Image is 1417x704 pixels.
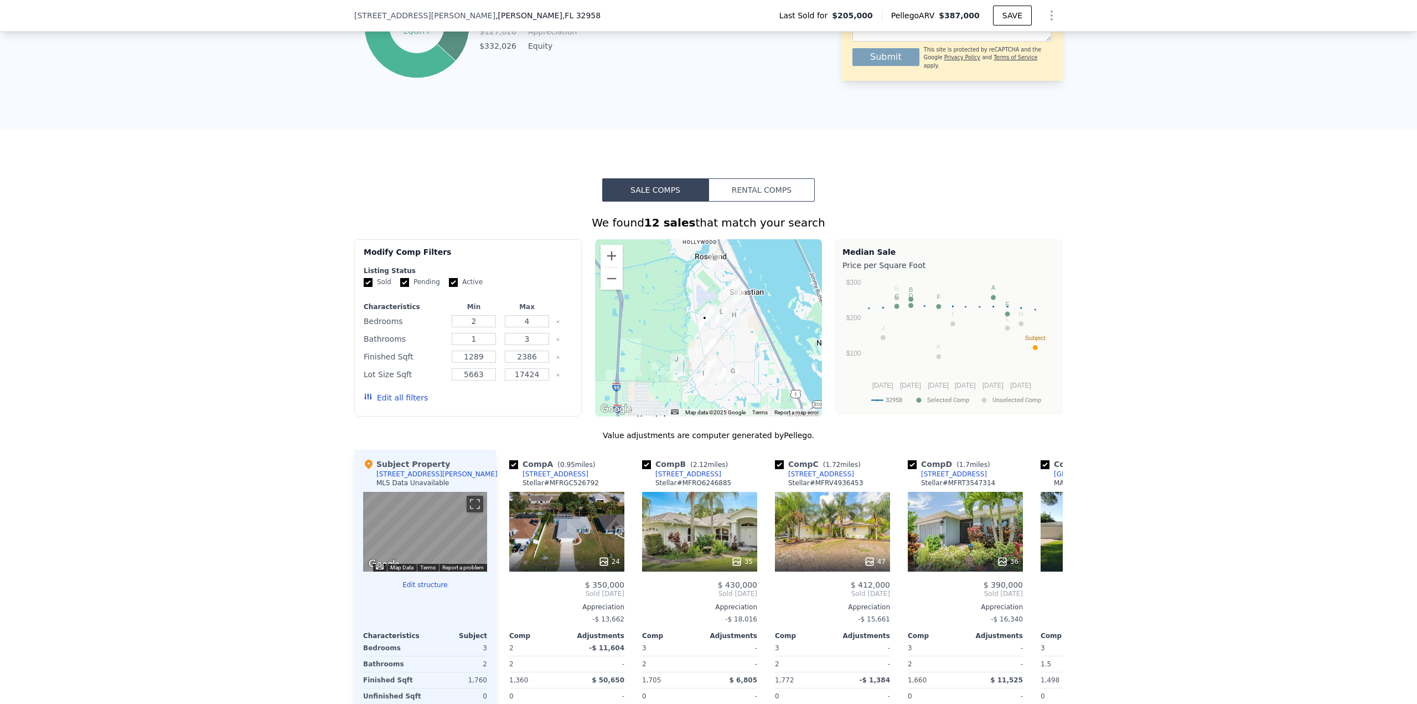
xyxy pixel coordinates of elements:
div: 568 Rolling Hill Dr [718,365,730,384]
button: SAVE [993,6,1032,25]
span: Map data ©2025 Google [685,409,746,415]
div: Modify Comp Filters [364,246,572,266]
div: - [835,688,890,704]
div: Price per Square Foot [842,258,1056,273]
div: [GEOGRAPHIC_DATA] [1054,470,1124,479]
div: Value adjustments are computer generated by Pellego . [354,430,1063,441]
span: 1.7 [959,461,970,469]
span: 0 [642,692,647,700]
span: $ 11,525 [990,676,1023,684]
span: 0.95 [560,461,575,469]
div: - [569,656,624,672]
div: - [968,656,1023,672]
div: Appreciation [908,603,1023,611]
a: [STREET_ADDRESS] [642,470,721,479]
div: [STREET_ADDRESS][PERSON_NAME] [376,470,498,479]
div: Bedrooms [364,314,445,329]
div: Lot Size Sqft [364,367,445,382]
span: 1,660 [908,676,927,684]
div: 2 [642,656,697,672]
span: $205,000 [832,10,873,21]
text: K [937,343,941,350]
div: Bedrooms [363,640,423,656]
label: Sold [364,278,391,287]
span: $ 430,000 [718,580,757,589]
div: Stellar # MFRV4936453 [788,479,863,487]
text: L [1006,315,1009,322]
input: Pending [400,278,409,287]
a: [STREET_ADDRESS] [509,470,588,479]
td: Appreciation [526,25,576,38]
text: D [909,292,913,299]
div: 533 Fleming St [715,306,727,325]
div: 354 Sebastian Crossings Blvd [670,354,682,373]
text: A [991,284,996,291]
span: ( miles) [819,461,865,469]
div: - [968,688,1023,704]
span: Sold [DATE] [1041,589,1156,598]
span: Last Sold for [779,10,832,21]
text: 32958 [886,397,902,404]
text: [DATE] [900,382,921,389]
a: Report a map error [774,409,819,415]
span: 0 [775,692,779,700]
button: Zoom in [601,245,623,267]
span: Sold [DATE] [642,589,757,598]
div: Appreciation [775,603,890,611]
div: Comp [509,631,567,640]
span: -$ 15,661 [858,615,890,623]
span: , [PERSON_NAME] [495,10,601,21]
div: Comp B [642,459,732,470]
div: 1157 Clearbrook St [703,358,715,377]
div: Subject Property [363,459,450,470]
span: -$ 11,604 [589,644,624,652]
div: [STREET_ADDRESS] [921,470,987,479]
div: 744 Lake Dr [705,304,717,322]
text: Unselected Comp [992,397,1041,404]
span: ( miles) [686,461,732,469]
span: ( miles) [553,461,599,469]
text: [DATE] [928,382,949,389]
span: $ 6,805 [730,676,757,684]
img: Google [598,402,634,417]
a: [STREET_ADDRESS] [775,470,854,479]
div: Max [503,302,551,311]
div: Map [363,492,487,572]
svg: A chart. [842,273,1056,412]
a: Report a problem [442,564,484,571]
div: Adjustments [700,631,757,640]
span: 1,772 [775,676,794,684]
text: [DATE] [982,382,1004,389]
td: $332,026 [479,40,517,52]
div: Comp [908,631,965,640]
span: 0 [509,692,514,700]
div: Appreciation [509,603,624,611]
span: Sold [DATE] [775,589,890,598]
div: 114 Ashbury Blvd [733,287,746,306]
div: 2 [775,656,830,672]
div: Comp C [775,459,865,470]
a: Terms (opens in new tab) [752,409,768,415]
text: Subject [1025,335,1046,341]
button: Rental Comps [708,178,815,202]
text: $200 [846,314,861,322]
a: Terms of Service [994,54,1037,60]
text: $100 [846,350,861,357]
button: Keyboard shortcuts [376,564,384,569]
text: C [894,293,899,300]
div: Finished Sqft [363,672,423,688]
div: 1,760 [427,672,487,688]
span: 2 [509,644,514,652]
button: Clear [556,355,560,359]
text: [DATE] [955,382,976,389]
div: 1456 Bevan Dr [697,368,710,387]
a: Open this area in Google Maps (opens a new window) [598,402,634,417]
div: - [569,688,624,704]
div: - [968,640,1023,656]
span: 1.72 [825,461,840,469]
strong: 12 sales [644,216,696,229]
span: 3 [642,644,647,652]
div: Adjustments [965,631,1023,640]
span: ( miles) [952,461,994,469]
